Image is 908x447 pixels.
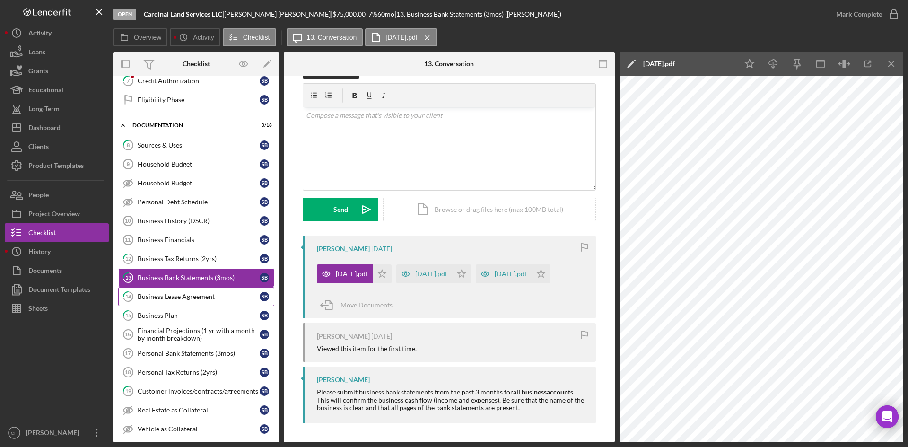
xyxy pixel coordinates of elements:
a: Educational [5,80,109,99]
div: Long-Term [28,99,60,121]
div: S B [260,76,269,86]
label: 13. Conversation [307,34,357,41]
div: Real Estate as Collateral [138,406,260,414]
button: Send [303,198,378,221]
div: S B [260,254,269,263]
div: Vehicle as Collateral [138,425,260,433]
button: Grants [5,61,109,80]
tspan: 7 [127,78,130,84]
button: Project Overview [5,204,109,223]
div: Dashboard [28,118,61,140]
a: Vehicle as CollateralSB [118,420,274,438]
button: CH[PERSON_NAME] [5,423,109,442]
div: 7 % [368,10,377,18]
tspan: 10 [125,218,131,224]
div: Sheets [28,299,48,320]
button: Move Documents [317,293,402,317]
div: S B [260,273,269,282]
div: S B [260,330,269,339]
div: Customer invoices/contracts/agreements [138,387,260,395]
tspan: 12 [125,255,131,262]
div: 0 / 18 [255,123,272,128]
tspan: 17 [125,351,131,356]
button: Mark Complete [827,5,903,24]
button: Product Templates [5,156,109,175]
a: 7Credit AuthorizationSB [118,71,274,90]
a: 9Household BudgetSB [118,155,274,174]
label: Checklist [243,34,270,41]
div: Document Templates [28,280,90,301]
a: 10Business History (DSCR)SB [118,211,274,230]
button: Checklist [223,28,276,46]
div: Business Bank Statements (3mos) [138,274,260,281]
div: Viewed this item for the first time. [317,345,417,352]
tspan: 18 [125,369,131,375]
div: Personal Bank Statements (3mos) [138,350,260,357]
a: Real Estate as CollateralSB [118,401,274,420]
a: Documents [5,261,109,280]
div: Credit Authorization [138,77,260,85]
label: Activity [193,34,214,41]
div: [PERSON_NAME] [317,333,370,340]
div: Educational [28,80,63,102]
time: 2025-08-09 14:22 [371,333,392,340]
button: People [5,185,109,204]
div: Business Tax Returns (2yrs) [138,255,260,263]
div: History [28,242,51,263]
button: Activity [170,28,220,46]
a: 18Personal Tax Returns (2yrs)SB [118,363,274,382]
a: Personal Debt ScheduleSB [118,193,274,211]
a: 14Business Lease AgreementSB [118,287,274,306]
div: Grants [28,61,48,83]
strong: accounts [547,388,573,396]
div: | [144,10,224,18]
div: [PERSON_NAME] [24,423,85,445]
button: [DATE].pdf [317,264,392,283]
button: Checklist [5,223,109,242]
text: CH [11,430,17,436]
div: Mark Complete [836,5,882,24]
div: [DATE].pdf [336,270,368,278]
div: Open [113,9,136,20]
a: Long-Term [5,99,109,118]
strong: all business [513,388,547,396]
button: Document Templates [5,280,109,299]
div: Household Budget [138,179,260,187]
div: [DATE].pdf [495,270,527,278]
div: [PERSON_NAME] [317,376,370,384]
button: Sheets [5,299,109,318]
div: Business Lease Agreement [138,293,260,300]
div: S B [260,140,269,150]
div: S B [260,368,269,377]
a: History [5,242,109,261]
div: Sources & Uses [138,141,260,149]
div: Checklist [28,223,56,245]
div: Documentation [132,123,248,128]
a: 17Personal Bank Statements (3mos)SB [118,344,274,363]
a: Household BudgetSB [118,174,274,193]
div: [DATE].pdf [643,60,675,68]
button: Activity [5,24,109,43]
div: People [28,185,49,207]
div: Clients [28,137,49,158]
a: Clients [5,137,109,156]
tspan: 14 [125,293,131,299]
div: S B [260,216,269,226]
label: [DATE].pdf [385,34,417,41]
button: Dashboard [5,118,109,137]
div: Household Budget [138,160,260,168]
div: S B [260,159,269,169]
div: S B [260,95,269,105]
button: 13. Conversation [287,28,363,46]
a: 13Business Bank Statements (3mos)SB [118,268,274,287]
div: 13. Conversation [424,60,474,68]
button: [DATE].pdf [365,28,437,46]
tspan: 15 [125,312,131,318]
a: 8Sources & UsesSB [118,136,274,155]
a: 16Financial Projections (1 yr with a month by month breakdown)SB [118,325,274,344]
